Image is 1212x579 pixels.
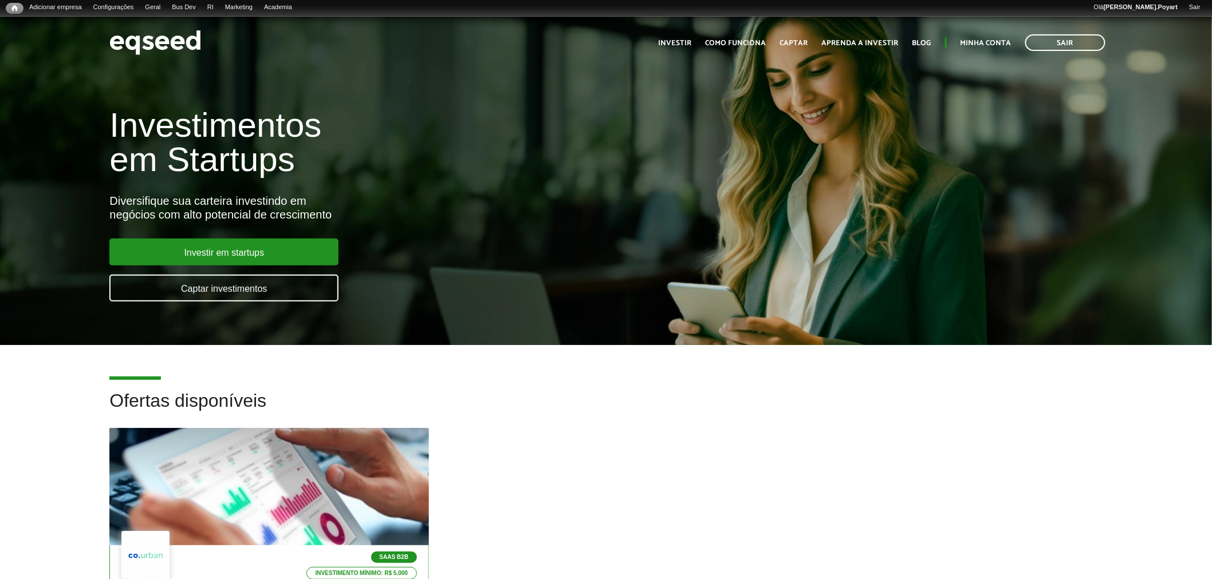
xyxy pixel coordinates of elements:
a: Minha conta [961,39,1012,47]
a: Sair [1025,34,1105,51]
a: Investir [659,39,692,47]
a: Academia [258,3,298,12]
a: Captar investimentos [109,275,339,302]
span: Início [11,4,18,12]
p: SaaS B2B [371,552,418,563]
a: Geral [139,3,166,12]
a: Olá[PERSON_NAME].Poyart [1088,3,1184,12]
a: Blog [912,39,931,47]
a: RI [202,3,219,12]
div: Diversifique sua carteira investindo em negócios com alto potencial de crescimento [109,194,698,221]
a: Investir em startups [109,239,339,265]
a: Configurações [88,3,140,12]
a: Como funciona [706,39,766,47]
a: Bus Dev [166,3,202,12]
h1: Investimentos em Startups [109,108,698,177]
a: Sair [1183,3,1206,12]
a: Adicionar empresa [23,3,88,12]
img: EqSeed [109,27,201,58]
a: Início [6,3,23,14]
h2: Ofertas disponíveis [109,391,1102,428]
strong: [PERSON_NAME].Poyart [1104,3,1178,10]
a: Marketing [219,3,258,12]
a: Captar [780,39,808,47]
a: Aprenda a investir [822,39,899,47]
